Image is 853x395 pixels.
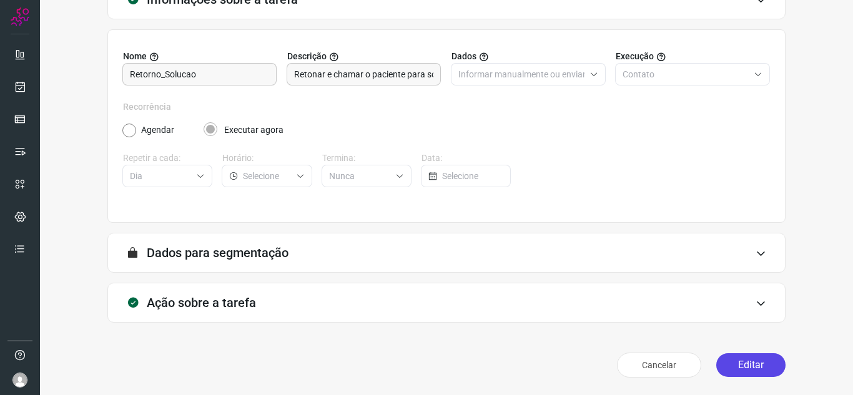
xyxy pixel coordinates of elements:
input: Digite o nome para a sua tarefa. [130,64,269,85]
span: Dados [451,50,476,63]
span: Execução [616,50,654,63]
button: Editar [716,353,786,377]
input: Selecione [243,165,290,187]
h3: Ação sobre a tarefa [147,295,256,310]
input: Selecione [130,165,191,187]
span: Nome [123,50,147,63]
input: Selecione o tipo de envio [458,64,584,85]
h3: Dados para segmentação [147,245,288,260]
input: Selecione [329,165,390,187]
label: Executar agora [224,124,284,137]
span: Descrição [287,50,327,63]
button: Cancelar [617,353,701,378]
label: Horário: [222,152,312,165]
input: Selecione [442,165,503,187]
img: Logo [11,7,29,26]
input: Selecione o tipo de envio [623,64,749,85]
label: Recorrência [123,100,770,114]
img: avatar-user-boy.jpg [12,373,27,388]
label: Agendar [141,124,174,137]
label: Termina: [322,152,412,165]
label: Data: [422,152,511,165]
label: Repetir a cada: [123,152,212,165]
input: Forneça uma breve descrição da sua tarefa. [294,64,433,85]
